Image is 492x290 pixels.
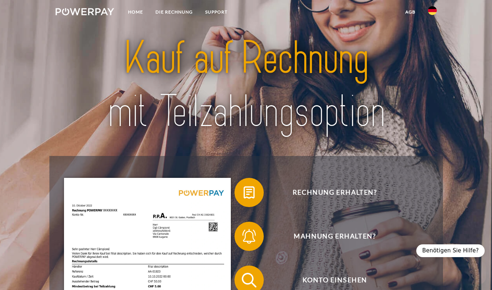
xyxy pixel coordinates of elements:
[416,244,485,257] div: Benötigen Sie Hilfe?
[463,261,486,284] iframe: Schaltfläche zum Öffnen des Messaging-Fensters
[122,5,149,19] a: Home
[399,5,422,19] a: agb
[149,5,199,19] a: DIE RECHNUNG
[240,271,258,289] img: qb_search.svg
[74,29,418,141] img: title-powerpay_de.svg
[234,222,425,251] button: Mahnung erhalten?
[428,6,437,15] img: de
[245,222,424,251] span: Mahnung erhalten?
[245,178,424,207] span: Rechnung erhalten?
[240,183,258,202] img: qb_bill.svg
[240,227,258,245] img: qb_bell.svg
[234,178,425,207] button: Rechnung erhalten?
[56,8,114,15] img: logo-powerpay-white.svg
[199,5,234,19] a: SUPPORT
